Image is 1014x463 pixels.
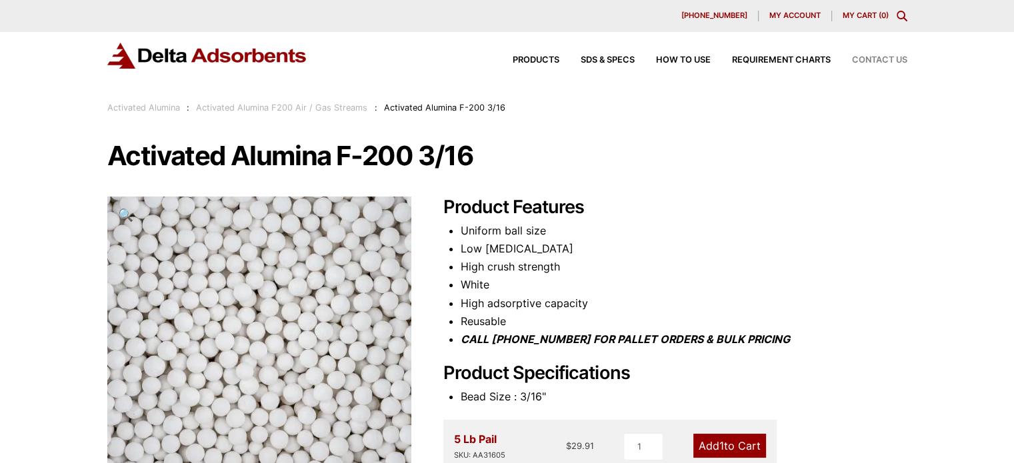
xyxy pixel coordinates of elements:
span: 🔍 [118,207,133,222]
div: 5 Lb Pail [454,430,505,461]
li: High crush strength [461,258,907,276]
span: How to Use [656,56,711,65]
span: My account [769,12,821,19]
div: SKU: AA31605 [454,449,505,462]
span: [PHONE_NUMBER] [681,12,747,19]
a: Products [491,56,559,65]
span: : [375,103,377,113]
span: Products [513,56,559,65]
h2: Product Features [443,197,907,219]
span: Activated Alumina F-200 3/16 [384,103,505,113]
span: SDS & SPECS [581,56,635,65]
span: : [187,103,189,113]
h1: Activated Alumina F-200 3/16 [107,142,907,170]
a: My Cart (0) [843,11,889,20]
a: Contact Us [831,56,907,65]
li: Bead Size : 3/16" [461,388,907,406]
bdi: 29.91 [566,440,594,451]
span: 1 [719,439,724,452]
span: $ [566,440,571,451]
li: White [461,276,907,294]
img: Delta Adsorbents [107,43,307,69]
a: My account [759,11,832,21]
a: Activated Alumina F200 Air / Gas Streams [196,103,367,113]
a: Add1to Cart [693,434,766,458]
a: Activated Alumina [107,103,180,113]
i: CALL [PHONE_NUMBER] FOR PALLET ORDERS & BULK PRICING [461,332,790,346]
a: [PHONE_NUMBER] [671,11,759,21]
div: Toggle Modal Content [897,11,907,21]
a: View full-screen image gallery [107,197,144,233]
a: SDS & SPECS [559,56,635,65]
li: Uniform ball size [461,222,907,240]
li: Low [MEDICAL_DATA] [461,240,907,258]
span: Requirement Charts [732,56,831,65]
a: How to Use [635,56,711,65]
span: 0 [881,11,886,20]
a: Requirement Charts [711,56,831,65]
h2: Product Specifications [443,362,907,384]
span: Contact Us [852,56,907,65]
li: Reusable [461,312,907,330]
li: High adsorptive capacity [461,294,907,312]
